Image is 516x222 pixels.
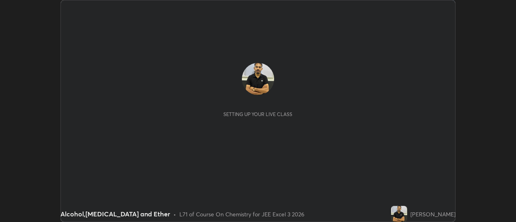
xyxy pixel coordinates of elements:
div: Setting up your live class [223,111,292,117]
img: 4b948ef306c6453ca69e7615344fc06d.jpg [242,63,274,95]
div: L71 of Course On Chemistry for JEE Excel 3 2026 [179,210,304,218]
img: 4b948ef306c6453ca69e7615344fc06d.jpg [391,206,407,222]
div: Alcohol,[MEDICAL_DATA] and Ether [60,209,170,219]
div: [PERSON_NAME] [410,210,456,218]
div: • [173,210,176,218]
